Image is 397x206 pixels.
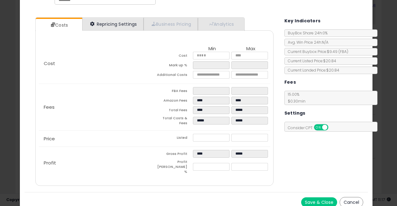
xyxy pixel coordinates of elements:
span: Current Buybox Price: [285,49,348,54]
td: Additional Costs [154,71,193,81]
span: BuyBox Share 24h: 0% [285,30,328,36]
p: Price [39,136,154,141]
span: ( FBA ) [338,49,348,54]
p: Profit [39,160,154,165]
span: $9.49 [327,49,348,54]
span: ON [314,125,322,130]
p: Fees [39,105,154,110]
span: Current Landed Price: $20.84 [285,68,339,73]
span: Current Listed Price: $20.84 [285,58,336,64]
a: Costs [36,19,82,31]
span: OFF [327,125,337,130]
h5: Fees [284,78,296,86]
h5: Key Indicators [284,17,321,25]
th: Min [193,46,231,52]
th: Max [231,46,270,52]
td: Amazon Fees [154,97,193,106]
span: $0.30 min [285,99,306,104]
td: Cost [154,52,193,61]
a: Repricing Settings [82,18,144,30]
p: Cost [39,61,154,66]
td: Total Costs & Fees [154,116,193,127]
a: Analytics [198,18,244,30]
span: 15.00 % [285,92,306,104]
td: Total Fees [154,106,193,116]
td: Mark up % [154,61,193,71]
td: Profit [PERSON_NAME] % [154,160,193,176]
a: Business Pricing [144,18,198,30]
td: FBA Fees [154,87,193,97]
td: Listed [154,134,193,143]
h5: Settings [284,109,306,117]
span: Consider CPT: [285,125,337,130]
td: Gross Profit [154,150,193,160]
span: Avg. Win Price 24h: N/A [285,40,328,45]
